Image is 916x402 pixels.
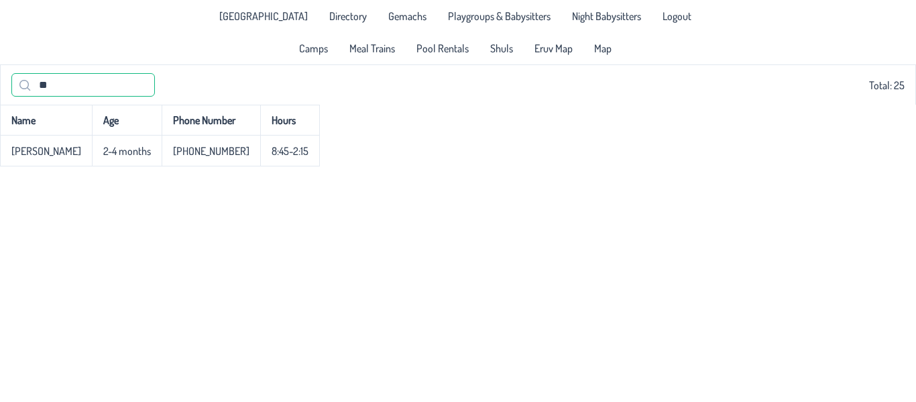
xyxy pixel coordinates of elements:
[211,5,316,27] li: Pine Lake Park
[349,43,395,54] span: Meal Trains
[11,73,905,97] div: Total: 25
[173,144,249,158] p-celleditor: [PHONE_NUMBER]
[594,43,612,54] span: Map
[272,144,308,158] p-celleditor: 8:45-2:15
[291,38,336,59] a: Camps
[526,38,581,59] a: Eruv Map
[162,105,260,136] th: Phone Number
[408,38,477,59] a: Pool Rentals
[482,38,521,59] a: Shuls
[663,11,691,21] span: Logout
[416,43,469,54] span: Pool Rentals
[211,5,316,27] a: [GEOGRAPHIC_DATA]
[329,11,367,21] span: Directory
[321,5,375,27] a: Directory
[654,5,699,27] li: Logout
[260,105,320,136] th: Hours
[564,5,649,27] a: Night Babysitters
[440,5,559,27] a: Playgroups & Babysitters
[490,43,513,54] span: Shuls
[103,144,151,158] p-celleditor: 2-4 months
[299,43,328,54] span: Camps
[92,105,162,136] th: Age
[388,11,426,21] span: Gemachs
[380,5,435,27] a: Gemachs
[572,11,641,21] span: Night Babysitters
[534,43,573,54] span: Eruv Map
[219,11,308,21] span: [GEOGRAPHIC_DATA]
[448,11,551,21] span: Playgroups & Babysitters
[11,144,81,158] p-celleditor: [PERSON_NAME]
[586,38,620,59] a: Map
[341,38,403,59] a: Meal Trains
